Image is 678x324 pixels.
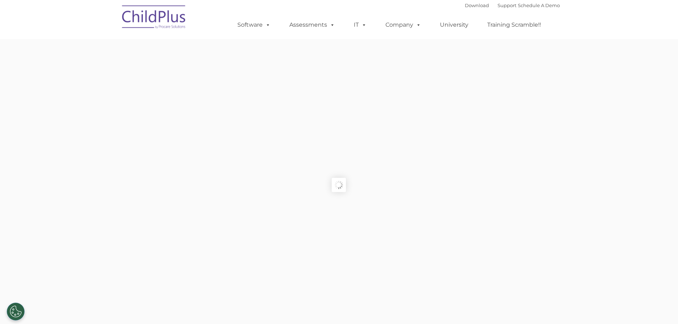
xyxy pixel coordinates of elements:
[433,18,475,32] a: University
[480,18,548,32] a: Training Scramble!!
[119,0,190,36] img: ChildPlus by Procare Solutions
[347,18,374,32] a: IT
[282,18,342,32] a: Assessments
[230,18,278,32] a: Software
[518,2,560,8] a: Schedule A Demo
[465,2,560,8] font: |
[7,303,25,320] button: Cookies Settings
[378,18,428,32] a: Company
[498,2,516,8] a: Support
[465,2,489,8] a: Download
